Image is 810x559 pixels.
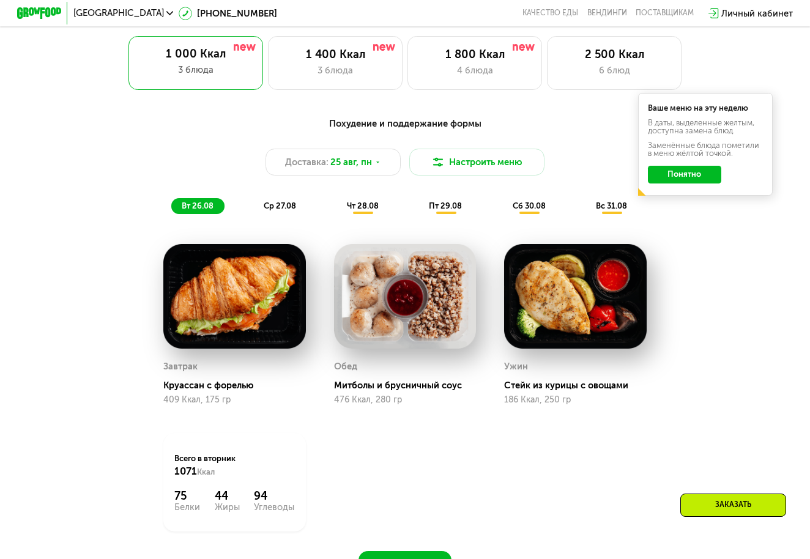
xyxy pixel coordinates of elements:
div: Митболы и брусничный соус [334,380,486,391]
div: Углеводы [254,503,294,512]
span: 1071 [174,465,197,477]
div: 1 000 Ккал [139,47,252,61]
div: 1 800 Ккал [419,48,530,61]
div: Ужин [504,358,528,376]
div: 4 блюда [419,64,530,77]
div: 2 500 Ккал [559,48,670,61]
button: Понятно [648,166,721,183]
span: Ккал [197,467,215,476]
span: 25 авг, пн [330,155,372,169]
span: чт 28.08 [347,201,379,210]
div: 3 блюда [280,64,391,77]
a: Качество еды [522,9,578,18]
span: Доставка: [285,155,329,169]
div: поставщикам [636,9,694,18]
div: Стейк из курицы с овощами [504,380,656,391]
span: ср 27.08 [264,201,296,210]
div: 186 Ккал, 250 гр [504,395,647,405]
a: Вендинги [587,9,627,18]
div: 409 Ккал, 175 гр [163,395,306,405]
div: 94 [254,489,294,503]
div: Белки [174,503,200,512]
div: Обед [334,358,357,376]
div: Ваше меню на эту неделю [648,105,762,113]
div: 476 Ккал, 280 гр [334,395,477,405]
div: Заказать [680,494,786,517]
div: 75 [174,489,200,503]
div: 6 блюд [559,64,670,77]
div: Похудение и поддержание формы [72,117,738,131]
div: 3 блюда [139,63,252,76]
button: Настроить меню [409,149,544,176]
div: Жиры [215,503,240,512]
span: сб 30.08 [513,201,546,210]
span: вт 26.08 [182,201,214,210]
span: вс 31.08 [596,201,627,210]
div: Всего в вторник [174,453,294,478]
a: [PHONE_NUMBER] [179,7,277,20]
div: Завтрак [163,358,198,376]
span: [GEOGRAPHIC_DATA] [73,9,164,18]
div: 1 400 Ккал [280,48,391,61]
div: Заменённые блюда пометили в меню жёлтой точкой. [648,142,762,158]
div: Круассан с форелью [163,380,315,391]
span: пт 29.08 [429,201,462,210]
div: Личный кабинет [721,7,793,20]
div: В даты, выделенные желтым, доступна замена блюд. [648,119,762,135]
div: 44 [215,489,240,503]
